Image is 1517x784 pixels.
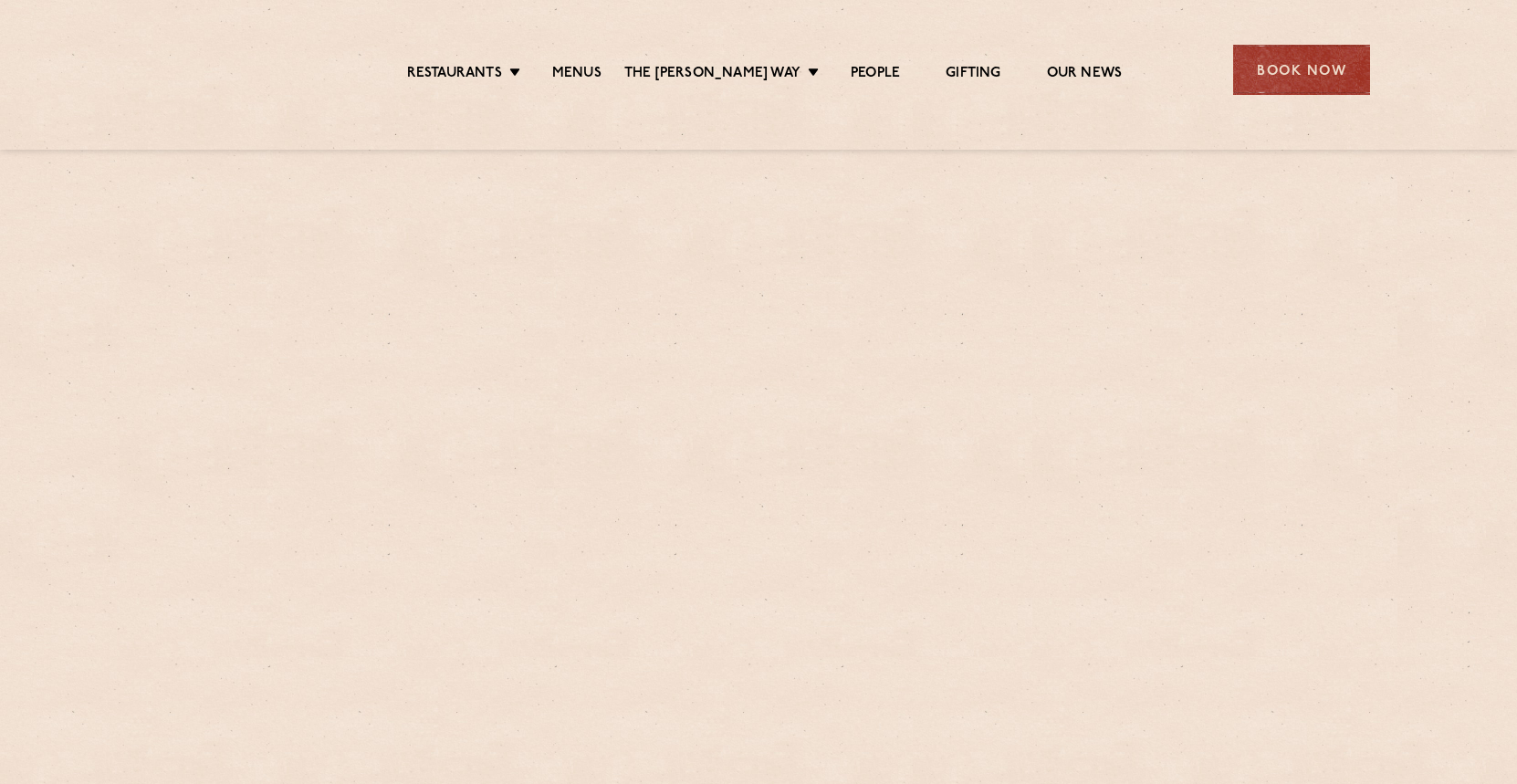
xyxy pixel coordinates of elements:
div: Book Now [1233,45,1370,95]
a: The [PERSON_NAME] Way [624,65,800,85]
a: Menus [552,65,602,85]
a: Restaurants [407,65,502,85]
img: svg%3E [147,17,305,122]
a: Gifting [946,65,1000,85]
a: Our News [1047,65,1123,85]
a: People [851,65,900,85]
